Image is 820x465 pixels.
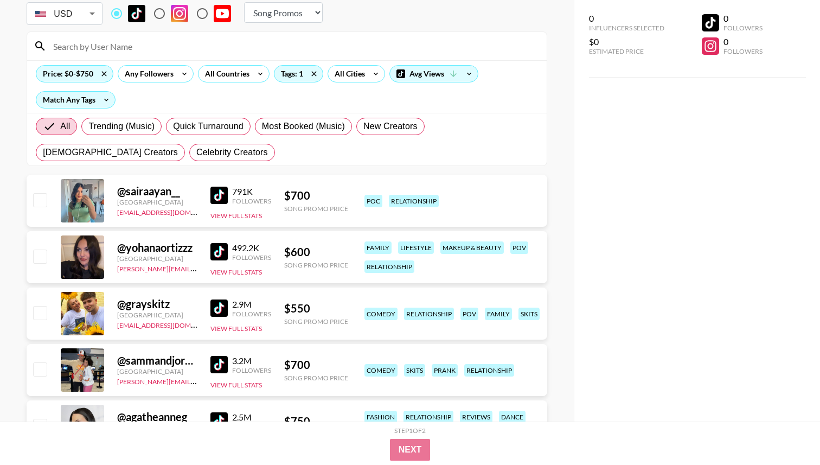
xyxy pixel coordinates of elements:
div: Estimated Price [589,47,664,55]
div: relationship [404,308,454,320]
div: Followers [232,366,271,374]
button: View Full Stats [210,381,262,389]
span: New Creators [363,120,418,133]
button: View Full Stats [210,212,262,220]
div: Song Promo Price [284,374,348,382]
div: [GEOGRAPHIC_DATA] [117,311,197,319]
div: Song Promo Price [284,261,348,269]
div: @ sammandjordan [117,354,197,367]
div: 2.5M [232,412,271,423]
div: 2.9M [232,299,271,310]
div: $ 600 [284,245,348,259]
div: 0 [723,36,763,47]
div: $ 700 [284,189,348,202]
div: Avg Views [390,66,478,82]
div: dance [499,411,526,423]
div: 791K [232,186,271,197]
button: View Full Stats [210,268,262,276]
img: TikTok [210,243,228,260]
div: [GEOGRAPHIC_DATA] [117,254,197,263]
div: fashion [364,411,397,423]
div: @ sairaayan__ [117,184,197,198]
span: [DEMOGRAPHIC_DATA] Creators [43,146,178,159]
span: Celebrity Creators [196,146,268,159]
div: skits [518,308,540,320]
div: All Cities [328,66,367,82]
span: Quick Turnaround [173,120,244,133]
div: 0 [723,13,763,24]
a: [EMAIL_ADDRESS][DOMAIN_NAME] [117,206,226,216]
div: comedy [364,308,398,320]
div: relationship [389,195,439,207]
div: Step 1 of 2 [394,426,426,435]
div: relationship [403,411,453,423]
img: Instagram [171,5,188,22]
div: Match Any Tags [36,92,115,108]
div: Tags: 1 [274,66,323,82]
div: $ 700 [284,358,348,372]
div: pov [460,308,478,320]
img: TikTok [128,5,145,22]
div: $0 [589,36,664,47]
div: Any Followers [118,66,176,82]
div: prank [432,364,458,377]
div: family [364,241,392,254]
span: Most Booked (Music) [262,120,345,133]
button: Next [390,439,431,461]
div: USD [29,4,100,23]
div: @ grayskitz [117,297,197,311]
span: Trending (Music) [88,120,155,133]
img: YouTube [214,5,231,22]
div: poc [364,195,382,207]
div: relationship [364,260,414,273]
img: TikTok [210,187,228,204]
div: Price: $0-$750 [36,66,113,82]
div: skits [404,364,425,377]
a: [EMAIL_ADDRESS][DOMAIN_NAME] [117,319,226,329]
div: 492.2K [232,243,271,253]
div: reviews [460,411,492,423]
div: pov [510,241,528,254]
button: View Full Stats [210,324,262,333]
div: family [485,308,512,320]
img: TikTok [210,356,228,373]
div: Song Promo Price [284,317,348,326]
div: 0 [589,13,664,24]
div: Followers [232,197,271,205]
div: Followers [723,24,763,32]
div: lifestyle [398,241,434,254]
div: [GEOGRAPHIC_DATA] [117,198,197,206]
span: All [60,120,70,133]
div: [GEOGRAPHIC_DATA] [117,367,197,375]
div: comedy [364,364,398,377]
img: TikTok [210,300,228,317]
div: Followers [232,310,271,318]
div: makeup & beauty [440,241,504,254]
div: $ 550 [284,302,348,315]
div: All Countries [198,66,252,82]
div: @ agatheanneg [117,410,197,424]
div: 3.2M [232,355,271,366]
div: Followers [232,253,271,262]
div: relationship [464,364,514,377]
div: Influencers Selected [589,24,664,32]
a: [PERSON_NAME][EMAIL_ADDRESS][PERSON_NAME][DOMAIN_NAME] [117,263,329,273]
div: Song Promo Price [284,205,348,213]
img: TikTok [210,412,228,430]
div: @ yohanaortizzz [117,241,197,254]
input: Search by User Name [47,37,540,55]
div: Followers [723,47,763,55]
a: [PERSON_NAME][EMAIL_ADDRESS][DOMAIN_NAME] [117,375,278,386]
div: $ 750 [284,415,348,428]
